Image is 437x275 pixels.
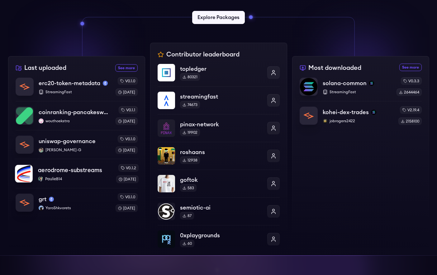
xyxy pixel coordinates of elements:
[115,64,138,72] a: See more recently uploaded packages
[118,77,138,85] div: v0.1.0
[323,118,393,123] p: jobrogers2422
[180,120,262,129] p: pinax-network
[118,164,138,172] div: v0.1.2
[180,231,262,240] p: 0xplaygrounds
[38,176,111,181] p: PaulieB14
[119,106,138,114] div: v0.1.1
[158,86,280,114] a: streamingfaststreamingfast74673
[116,176,138,183] div: [DATE]
[38,166,102,175] p: aerodrome-substreams
[39,147,44,152] img: Aaditya-G
[300,78,317,95] img: solana-common
[300,101,422,125] a: kohei-dex-tradeskohei-dex-tradessolanajobrogers2422jobrogers2422v2.19.42158100
[16,101,138,130] a: coinranking-pancakeswap-v3-forkscoinranking-pancakeswap-v3-forkswouthoekstrawouthoekstrav0.1.1[DATE]
[15,165,33,183] img: aerodrome-substreams
[180,176,262,184] p: goftok
[158,170,280,197] a: goftokgoftok583
[180,184,197,192] div: 583
[323,118,328,123] img: jobrogers2422
[15,159,139,188] a: aerodrome-substreamsaerodrome-substreamsPaulieB14PaulieB14v0.1.2[DATE]
[158,92,175,109] img: streamingfast
[300,77,422,101] a: solana-commonsolana-commonsolanaStreamingFastv0.3.32644464
[323,89,392,94] p: StreamingFast
[116,147,138,154] div: [DATE]
[158,197,280,225] a: semiotic-aisemiotic-ai87
[158,175,175,192] img: goftok
[158,119,175,137] img: pinax-network
[39,108,111,117] p: coinranking-pancakeswap-v3-forks
[180,240,194,247] div: 60
[180,92,262,101] p: streamingfast
[401,77,422,85] div: v0.3.3
[158,114,280,142] a: pinax-networkpinax-network19902
[399,64,422,71] a: See more most downloaded packages
[39,118,44,123] img: wouthoekstra
[158,147,175,165] img: roshaans
[158,225,280,248] a: 0xplaygrounds0xplaygrounds60
[158,142,280,170] a: roshaansroshaans12938
[180,65,262,73] p: topledger
[300,107,317,124] img: kohei-dex-trades
[39,118,111,123] p: wouthoekstra
[323,79,367,88] p: solana-common
[16,107,33,124] img: coinranking-pancakeswap-v3-forks
[38,176,43,181] img: PaulieB14
[180,73,200,81] div: 80321
[323,108,369,117] p: kohei-dex-trades
[118,135,138,143] div: v0.1.0
[16,130,138,159] a: uniswap-governanceuniswap-governanceAaditya-G[PERSON_NAME]-Gv0.1.0[DATE]
[39,147,111,152] p: [PERSON_NAME]-G
[158,230,175,248] img: 0xplaygrounds
[180,101,200,109] div: 74673
[16,188,138,212] a: grtgrtmainnetYaroShkvoretsYaroShkvoretsv0.1.0[DATE]
[39,89,111,94] p: StreamingFast
[180,148,262,157] p: roshaans
[158,203,175,220] img: semiotic-ai
[39,195,46,204] p: grt
[16,136,33,153] img: uniswap-governance
[103,81,108,86] img: mainnet
[180,212,194,220] div: 87
[39,205,111,210] p: YaroShkvorets
[397,89,422,96] div: 2644464
[398,118,422,125] div: 2158100
[39,137,96,146] p: uniswap-governance
[371,110,376,115] img: solana
[180,203,262,212] p: semiotic-ai
[400,106,422,114] div: v2.19.4
[16,77,138,101] a: erc20-token-metadataerc20-token-metadatamainnetStreamingFastv0.1.0[DATE]
[16,194,33,211] img: grt
[39,205,44,210] img: YaroShkvorets
[180,157,200,164] div: 12938
[158,64,280,86] a: topledgertopledger80321
[49,197,54,202] img: mainnet
[116,118,138,125] div: [DATE]
[116,89,138,96] div: [DATE]
[118,193,138,201] div: v0.1.0
[16,78,33,95] img: erc20-token-metadata
[39,79,100,88] p: erc20-token-metadata
[116,205,138,212] div: [DATE]
[180,129,200,136] div: 19902
[369,81,374,86] img: solana
[158,64,175,81] img: topledger
[192,11,245,24] a: Explore Packages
